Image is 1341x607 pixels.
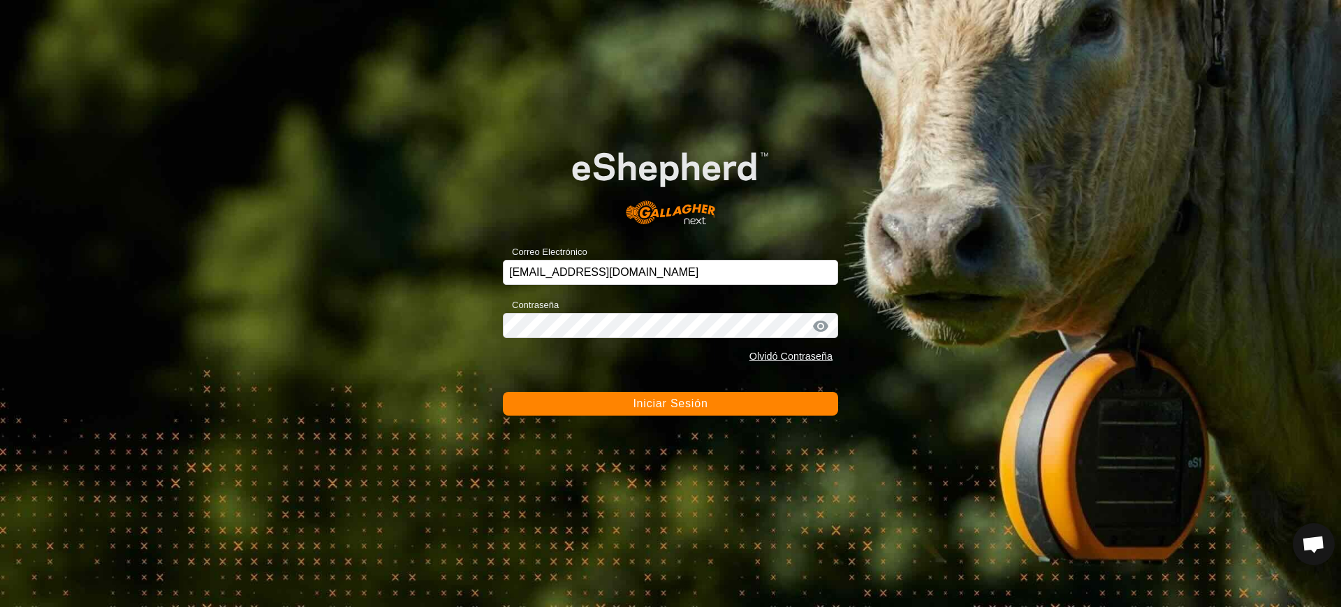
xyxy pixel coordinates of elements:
img: Logo de eShepherd [536,124,805,239]
label: Correo Electrónico [503,245,587,259]
span: Iniciar Sesión [633,397,708,409]
label: Contraseña [503,298,559,312]
div: Chat abierto [1293,523,1335,565]
a: Olvidó Contraseña [749,351,833,362]
input: Correo Electrónico [503,260,838,285]
button: Iniciar Sesión [503,392,838,416]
